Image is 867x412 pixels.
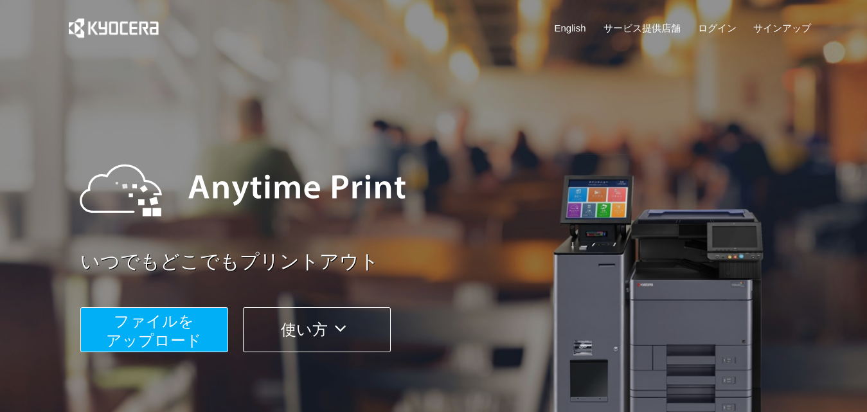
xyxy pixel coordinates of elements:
a: ログイン [698,21,737,35]
a: サインアップ [753,21,811,35]
button: ファイルを​​アップロード [80,307,228,352]
button: 使い方 [243,307,391,352]
span: ファイルを ​​アップロード [106,312,202,349]
a: いつでもどこでもプリントアウト [80,248,819,276]
a: English [555,21,586,35]
a: サービス提供店舗 [603,21,681,35]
